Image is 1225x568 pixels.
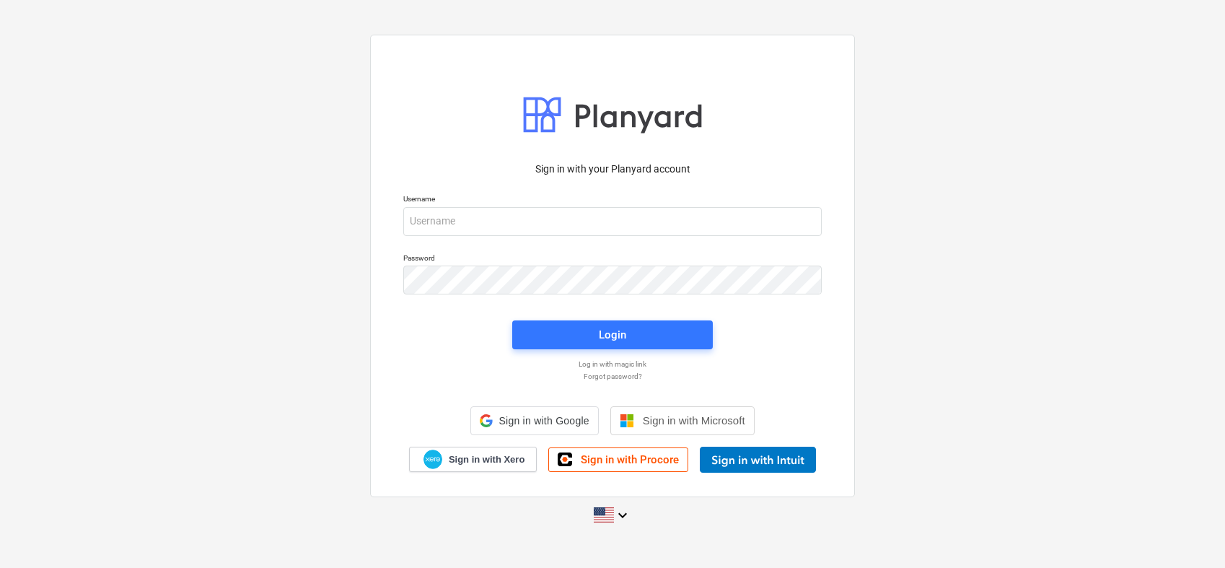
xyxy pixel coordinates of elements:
div: Login [599,325,626,344]
img: Microsoft logo [620,414,634,428]
p: Sign in with your Planyard account [403,162,822,177]
span: Sign in with Xero [449,453,524,466]
i: keyboard_arrow_down [614,507,631,524]
span: Sign in with Google [499,415,589,427]
span: Sign in with Procore [581,453,679,466]
span: Sign in with Microsoft [643,414,745,427]
a: Sign in with Procore [548,447,688,472]
a: Forgot password? [396,372,829,381]
input: Username [403,207,822,236]
img: Xero logo [423,450,442,469]
p: Username [403,194,822,206]
a: Log in with magic link [396,359,829,369]
p: Password [403,253,822,266]
a: Sign in with Xero [409,447,537,472]
div: Sign in with Google [470,406,598,435]
button: Login [512,320,713,349]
